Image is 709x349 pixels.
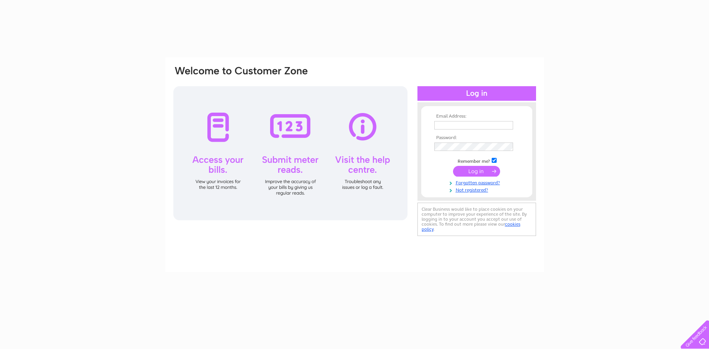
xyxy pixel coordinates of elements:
th: Password: [432,135,521,141]
td: Remember me? [432,157,521,164]
a: cookies policy [422,221,520,232]
a: Not registered? [434,186,521,193]
div: Clear Business would like to place cookies on your computer to improve your experience of the sit... [417,203,536,236]
input: Submit [453,166,500,177]
a: Forgotten password? [434,179,521,186]
th: Email Address: [432,114,521,119]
